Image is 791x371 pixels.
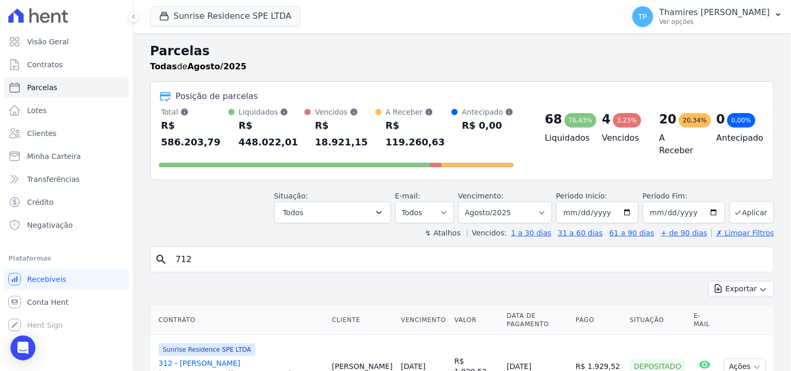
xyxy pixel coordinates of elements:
div: Liquidados [239,107,305,117]
a: Contratos [4,54,129,75]
a: 1 a 30 dias [512,229,552,237]
div: Antecipado [462,107,514,117]
th: Vencimento [397,305,450,335]
label: Vencimento: [458,192,504,200]
h4: A Receber [660,132,700,157]
button: Todos [274,202,391,224]
div: 0,00% [727,113,756,128]
span: TP [638,13,647,20]
th: E-mail [690,305,721,335]
span: Minha Carteira [27,151,81,162]
a: Clientes [4,123,129,144]
label: E-mail: [395,192,421,200]
a: 31 a 60 dias [558,229,603,237]
div: Posição de parcelas [176,90,258,103]
input: Buscar por nome do lote ou do cliente [169,249,770,270]
span: Transferências [27,174,80,184]
span: Contratos [27,59,63,70]
span: Lotes [27,105,47,116]
div: 76,43% [565,113,597,128]
th: Contrato [150,305,328,335]
a: Conta Hent [4,292,129,313]
a: Minha Carteira [4,146,129,167]
div: Vencidos [315,107,375,117]
a: Lotes [4,100,129,121]
th: Cliente [328,305,397,335]
a: Negativação [4,215,129,236]
div: R$ 586.203,79 [161,117,228,151]
div: R$ 0,00 [462,117,514,134]
label: ↯ Atalhos [425,229,460,237]
button: TP Thamires [PERSON_NAME] Ver opções [624,2,791,31]
strong: Todas [150,61,177,71]
h4: Liquidados [545,132,586,144]
th: Data de Pagamento [503,305,571,335]
a: Transferências [4,169,129,190]
div: 0 [716,111,725,128]
button: Aplicar [729,201,774,224]
a: [DATE] [401,362,425,370]
div: Plataformas [8,252,125,265]
span: Clientes [27,128,56,139]
p: de [150,60,247,73]
h4: Vencidos [602,132,643,144]
h2: Parcelas [150,42,774,60]
div: Total [161,107,228,117]
label: Vencidos: [467,229,507,237]
span: Conta Hent [27,297,68,307]
p: Thamires [PERSON_NAME] [660,7,770,18]
h4: Antecipado [716,132,757,144]
button: Exportar [709,281,774,297]
div: R$ 448.022,01 [239,117,305,151]
span: Recebíveis [27,274,66,285]
a: + de 90 dias [661,229,708,237]
div: A Receber [386,107,452,117]
a: 61 a 90 dias [610,229,654,237]
label: Período Fim: [643,191,725,202]
a: ✗ Limpar Filtros [712,229,774,237]
div: R$ 119.260,63 [386,117,452,151]
a: Parcelas [4,77,129,98]
div: 20 [660,111,677,128]
button: Sunrise Residence SPE LTDA [150,6,300,26]
div: R$ 18.921,15 [315,117,375,151]
strong: Agosto/2025 [188,61,247,71]
span: Negativação [27,220,73,230]
i: search [155,253,167,266]
a: Visão Geral [4,31,129,52]
p: Ver opções [660,18,770,26]
a: Crédito [4,192,129,213]
span: Sunrise Residence SPE LTDA [159,343,255,356]
label: Situação: [274,192,308,200]
div: Open Intercom Messenger [10,336,35,361]
div: 68 [545,111,562,128]
span: Parcelas [27,82,57,93]
span: Visão Geral [27,36,69,47]
th: Situação [626,305,690,335]
div: 4 [602,111,611,128]
label: Período Inicío: [556,192,607,200]
span: Todos [283,206,303,219]
div: 3,23% [613,113,641,128]
a: Recebíveis [4,269,129,290]
div: 20,34% [679,113,711,128]
span: Crédito [27,197,54,207]
th: Pago [571,305,626,335]
th: Valor [450,305,503,335]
